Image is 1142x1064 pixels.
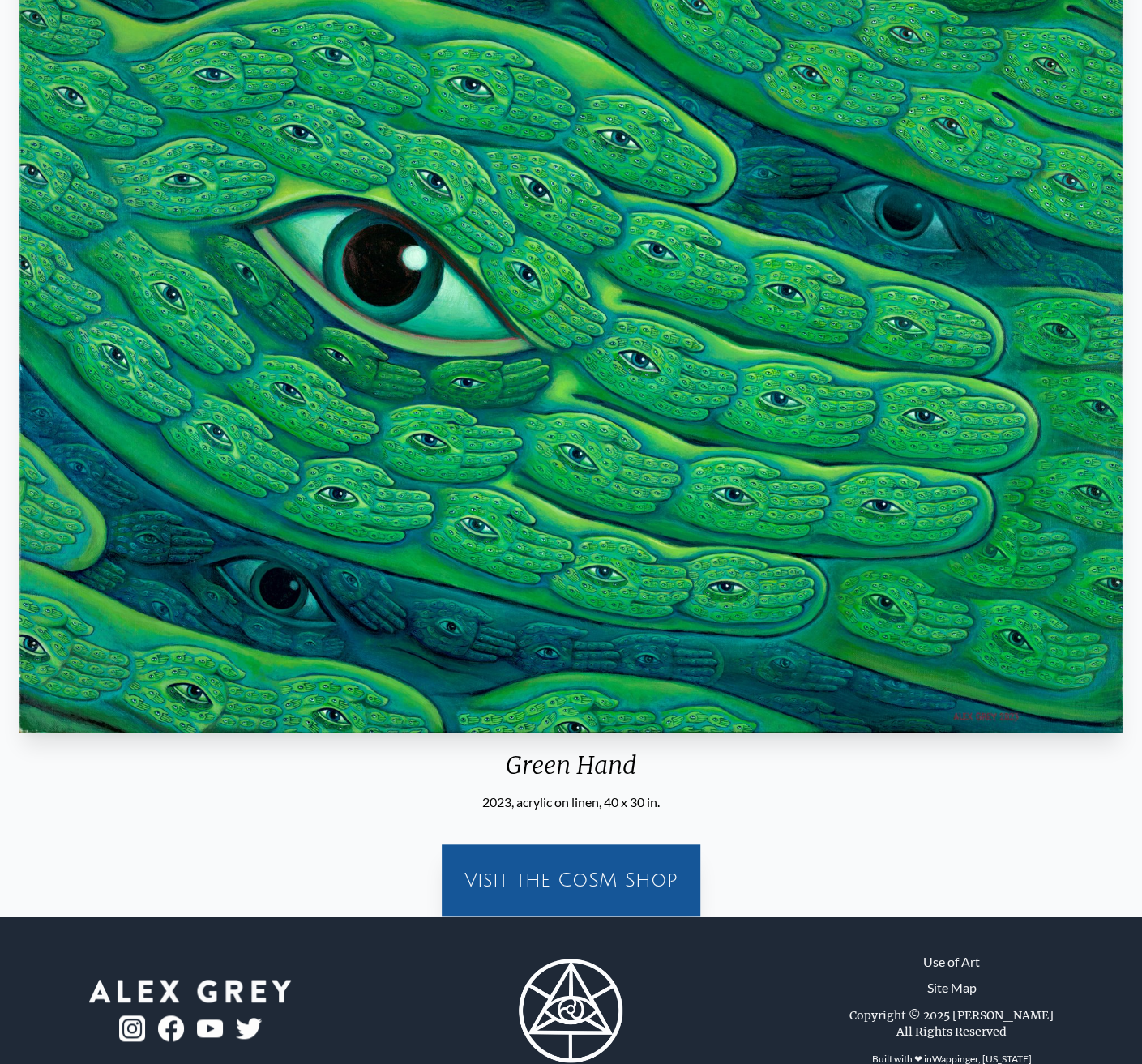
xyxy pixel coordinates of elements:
a: Visit the CoSM Shop [451,854,691,906]
div: Copyright © 2025 [PERSON_NAME] [849,1007,1054,1023]
a: Use of Art [923,952,980,972]
img: youtube-logo.png [197,1019,223,1038]
a: Site Map [927,978,977,998]
img: ig-logo.png [119,1015,145,1041]
div: Green Hand [13,750,1129,793]
img: fb-logo.png [158,1015,184,1041]
div: 2023, acrylic on linen, 40 x 30 in. [13,793,1129,812]
img: twitter-logo.png [236,1018,262,1039]
div: All Rights Reserved [896,1023,1007,1040]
